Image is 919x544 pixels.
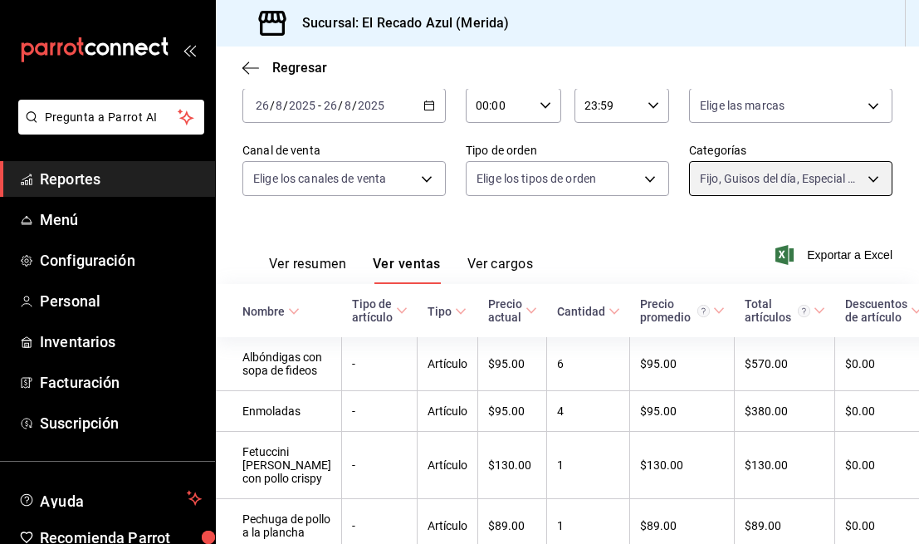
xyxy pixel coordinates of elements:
[547,337,630,391] td: 6
[288,99,316,112] input: ----
[373,256,441,284] button: Ver ventas
[272,60,327,76] span: Regresar
[253,170,386,187] span: Elige los canales de venta
[630,337,735,391] td: $95.00
[640,297,710,324] div: Precio promedio
[183,43,196,56] button: open_drawer_menu
[418,337,478,391] td: Artículo
[547,432,630,499] td: 1
[40,249,202,272] span: Configuración
[735,337,835,391] td: $570.00
[418,432,478,499] td: Artículo
[216,432,342,499] td: Fetuccini [PERSON_NAME] con pollo crispy
[478,432,547,499] td: $130.00
[344,99,352,112] input: --
[45,109,178,126] span: Pregunta a Parrot AI
[270,99,275,112] span: /
[216,391,342,432] td: Enmoladas
[557,305,620,318] span: Cantidad
[12,120,204,138] a: Pregunta a Parrot AI
[418,391,478,432] td: Artículo
[40,290,202,312] span: Personal
[478,391,547,432] td: $95.00
[269,256,346,284] button: Ver resumen
[700,97,785,114] span: Elige las marcas
[40,208,202,231] span: Menú
[40,412,202,434] span: Suscripción
[342,337,418,391] td: -
[697,305,710,317] svg: Precio promedio = Total artículos / cantidad
[745,297,810,324] div: Total artículos
[357,99,385,112] input: ----
[488,297,522,324] div: Precio actual
[289,13,509,33] h3: Sucursal: El Recado Azul (Merida)
[269,256,533,284] div: navigation tabs
[275,99,283,112] input: --
[477,170,596,187] span: Elige los tipos de orden
[342,432,418,499] td: -
[845,297,907,324] div: Descuentos de artículo
[630,432,735,499] td: $130.00
[352,297,408,324] span: Tipo de artículo
[547,391,630,432] td: 4
[40,371,202,394] span: Facturación
[428,305,467,318] span: Tipo
[466,145,669,156] label: Tipo de orden
[338,99,343,112] span: /
[242,60,327,76] button: Regresar
[488,297,537,324] span: Precio actual
[557,305,605,318] div: Cantidad
[779,245,892,265] button: Exportar a Excel
[478,337,547,391] td: $95.00
[428,305,452,318] div: Tipo
[342,391,418,432] td: -
[798,305,810,317] svg: El total artículos considera cambios de precios en los artículos así como costos adicionales por ...
[352,99,357,112] span: /
[700,170,862,187] span: Fijo, Guisos del día, Especial de la semana
[40,168,202,190] span: Reportes
[242,145,446,156] label: Canal de venta
[689,145,892,156] label: Categorías
[745,297,825,324] span: Total artículos
[735,432,835,499] td: $130.00
[640,297,725,324] span: Precio promedio
[242,305,300,318] span: Nombre
[40,331,202,353] span: Inventarios
[318,99,321,112] span: -
[40,488,180,508] span: Ayuda
[352,297,393,324] div: Tipo de artículo
[18,100,204,135] button: Pregunta a Parrot AI
[216,337,342,391] td: Albóndigas con sopa de fideos
[630,391,735,432] td: $95.00
[255,99,270,112] input: --
[283,99,288,112] span: /
[242,305,285,318] div: Nombre
[323,99,338,112] input: --
[467,256,534,284] button: Ver cargos
[735,391,835,432] td: $380.00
